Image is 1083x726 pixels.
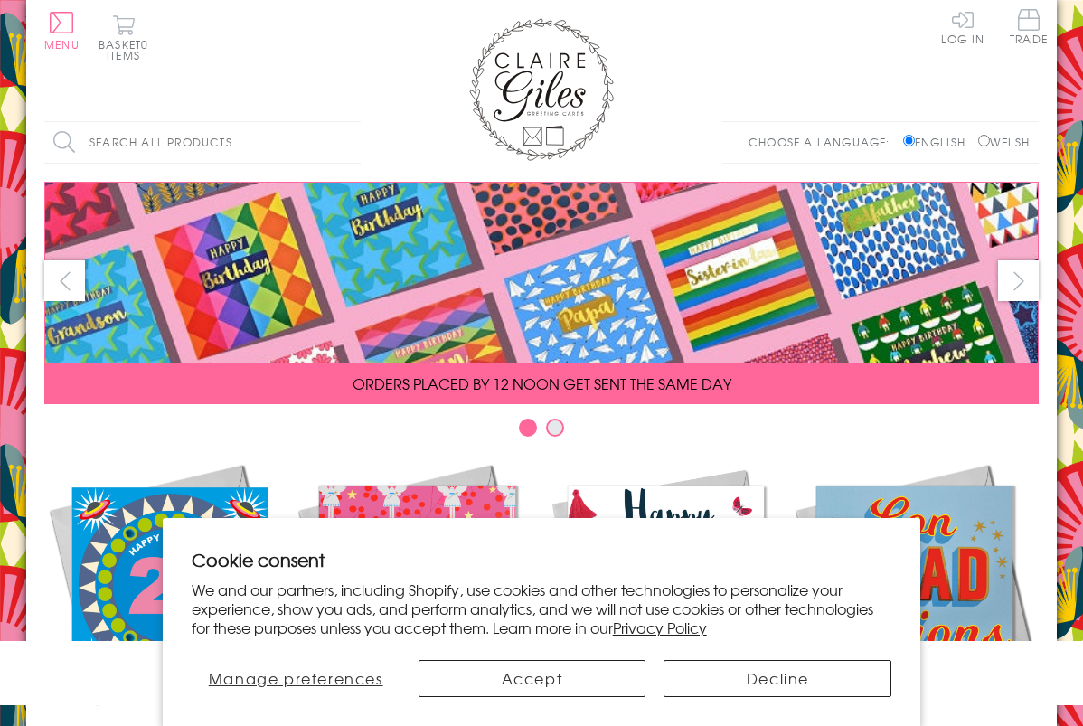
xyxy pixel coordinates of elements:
span: ORDERS PLACED BY 12 NOON GET SENT THE SAME DAY [353,372,731,394]
button: Carousel Page 1 (Current Slide) [519,419,537,437]
p: Choose a language: [749,134,899,150]
button: prev [44,260,85,301]
input: Search [343,122,361,163]
a: Trade [1010,9,1048,48]
label: Welsh [978,134,1030,150]
a: Privacy Policy [613,617,707,638]
img: Claire Giles Greetings Cards [469,18,614,161]
span: 0 items [107,36,148,63]
input: English [903,135,915,146]
span: Trade [1010,9,1048,44]
a: Log In [941,9,984,44]
label: English [903,134,975,150]
button: Carousel Page 2 [546,419,564,437]
span: Manage preferences [209,667,383,689]
span: Menu [44,36,80,52]
button: Menu [44,12,80,50]
input: Search all products [44,122,361,163]
button: next [998,260,1039,301]
input: Welsh [978,135,990,146]
button: Manage preferences [192,660,400,697]
button: Basket0 items [99,14,148,61]
h2: Cookie consent [192,547,892,572]
button: Decline [664,660,891,697]
p: We and our partners, including Shopify, use cookies and other technologies to personalize your ex... [192,580,892,636]
div: Carousel Pagination [44,418,1039,446]
button: Accept [419,660,646,697]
